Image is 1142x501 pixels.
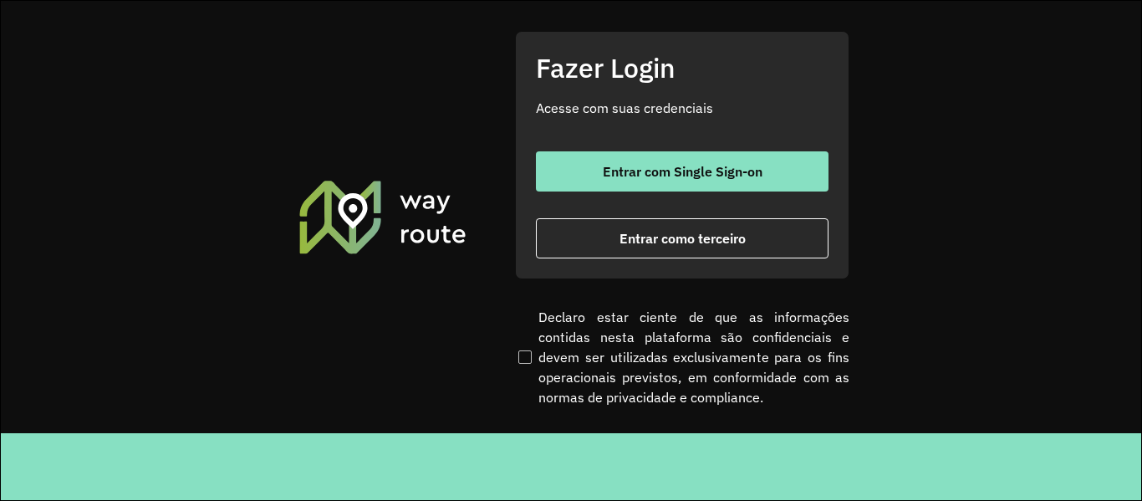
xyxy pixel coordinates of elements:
h2: Fazer Login [536,52,828,84]
span: Entrar com Single Sign-on [603,165,762,178]
p: Acesse com suas credenciais [536,98,828,118]
button: button [536,218,828,258]
span: Entrar como terceiro [619,232,746,245]
img: Roteirizador AmbevTech [297,178,469,255]
button: button [536,151,828,192]
label: Declaro estar ciente de que as informações contidas nesta plataforma são confidenciais e devem se... [515,307,849,407]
